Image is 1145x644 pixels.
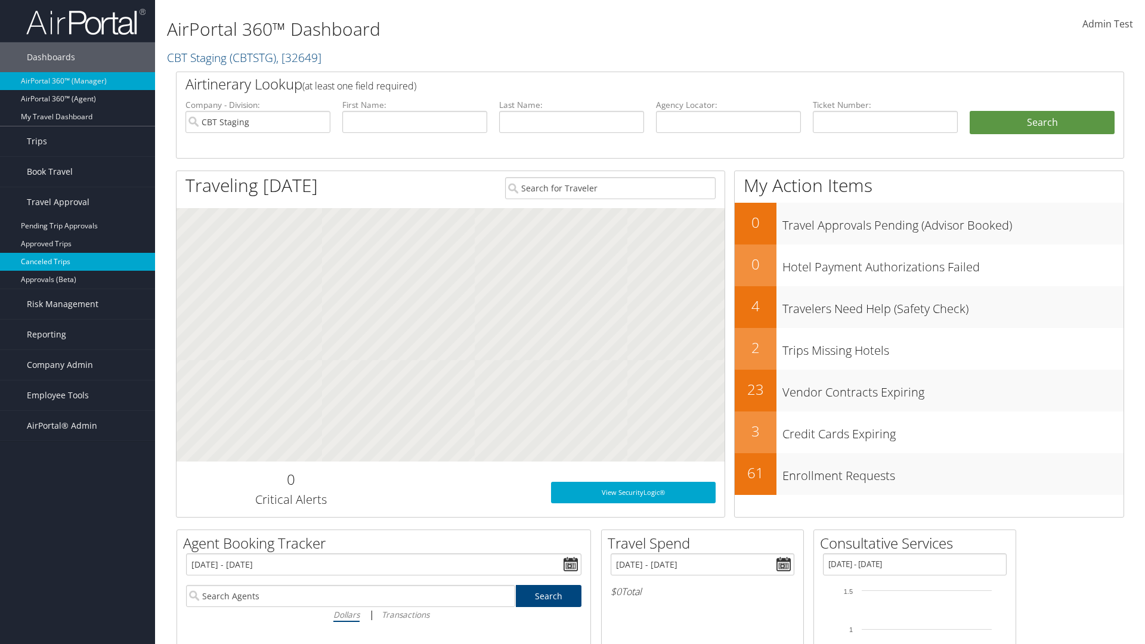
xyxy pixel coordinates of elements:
h2: 3 [735,421,776,441]
input: Search for Traveler [505,177,716,199]
a: 2Trips Missing Hotels [735,328,1124,370]
span: $0 [611,585,621,598]
h3: Trips Missing Hotels [782,336,1124,359]
h3: Critical Alerts [185,491,396,508]
a: 0Hotel Payment Authorizations Failed [735,244,1124,286]
label: Last Name: [499,99,644,111]
span: , [ 32649 ] [276,49,321,66]
label: First Name: [342,99,487,111]
span: Dashboards [27,42,75,72]
h2: 2 [735,338,776,358]
a: 4Travelers Need Help (Safety Check) [735,286,1124,328]
button: Search [970,111,1115,135]
span: Admin Test [1082,17,1133,30]
a: Search [516,585,582,607]
span: Risk Management [27,289,98,319]
a: CBT Staging [167,49,321,66]
span: Reporting [27,320,66,349]
label: Ticket Number: [813,99,958,111]
span: Employee Tools [27,380,89,410]
h3: Hotel Payment Authorizations Failed [782,253,1124,275]
h2: 0 [185,469,396,490]
input: Search Agents [186,585,515,607]
label: Company - Division: [185,99,330,111]
h3: Enrollment Requests [782,462,1124,484]
h6: Total [611,585,794,598]
h2: 23 [735,379,776,400]
a: View SecurityLogic® [551,482,716,503]
i: Transactions [382,609,429,620]
h2: 4 [735,296,776,316]
h2: 61 [735,463,776,483]
h2: Consultative Services [820,533,1016,553]
h2: Agent Booking Tracker [183,533,590,553]
h1: Traveling [DATE] [185,173,318,198]
span: Trips [27,126,47,156]
div: | [186,607,581,622]
tspan: 1 [849,626,853,633]
h1: AirPortal 360™ Dashboard [167,17,811,42]
h3: Travel Approvals Pending (Advisor Booked) [782,211,1124,234]
img: airportal-logo.png [26,8,146,36]
a: 23Vendor Contracts Expiring [735,370,1124,411]
h2: 0 [735,212,776,233]
tspan: 1.5 [844,588,853,595]
a: 61Enrollment Requests [735,453,1124,495]
span: ( CBTSTG ) [230,49,276,66]
h2: Travel Spend [608,533,803,553]
span: Book Travel [27,157,73,187]
a: Admin Test [1082,6,1133,43]
span: AirPortal® Admin [27,411,97,441]
h1: My Action Items [735,173,1124,198]
span: (at least one field required) [302,79,416,92]
h3: Vendor Contracts Expiring [782,378,1124,401]
span: Company Admin [27,350,93,380]
h2: 0 [735,254,776,274]
label: Agency Locator: [656,99,801,111]
a: 0Travel Approvals Pending (Advisor Booked) [735,203,1124,244]
h2: Airtinerary Lookup [185,74,1036,94]
h3: Travelers Need Help (Safety Check) [782,295,1124,317]
a: 3Credit Cards Expiring [735,411,1124,453]
h3: Credit Cards Expiring [782,420,1124,442]
span: Travel Approval [27,187,89,217]
i: Dollars [333,609,360,620]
